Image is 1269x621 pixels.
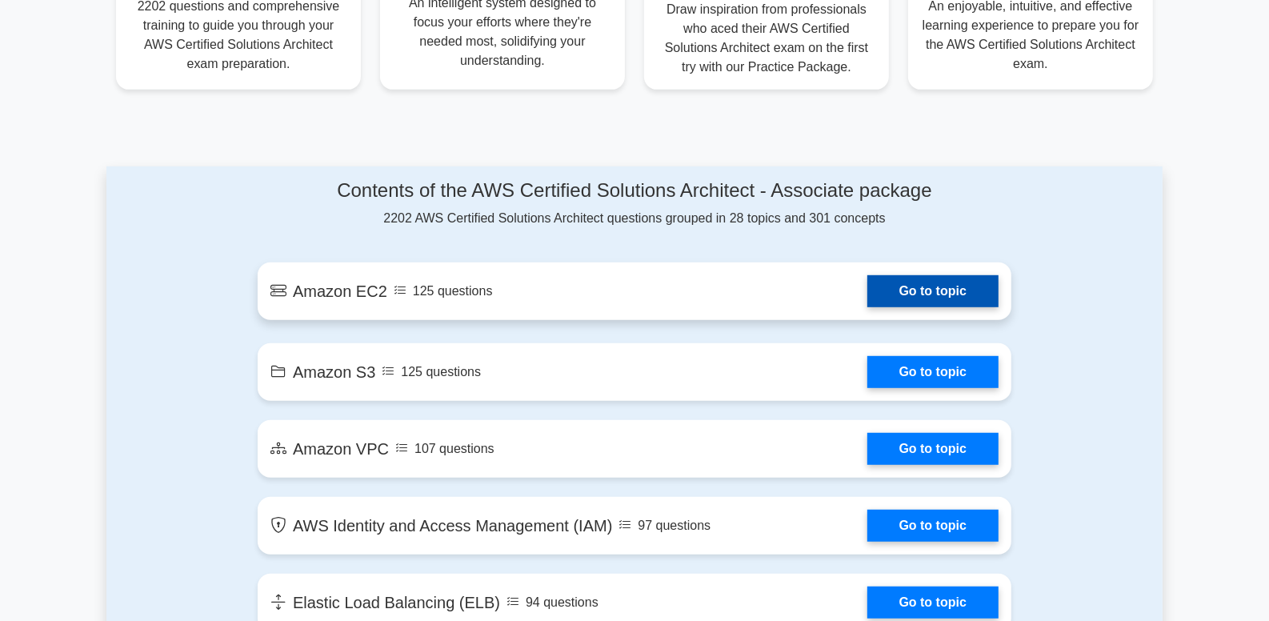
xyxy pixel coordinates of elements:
a: Go to topic [867,587,999,619]
a: Go to topic [867,275,999,307]
h4: Contents of the AWS Certified Solutions Architect - Associate package [258,179,1011,202]
a: Go to topic [867,510,999,542]
a: Go to topic [867,433,999,465]
div: 2202 AWS Certified Solutions Architect questions grouped in 28 topics and 301 concepts [258,179,1011,228]
a: Go to topic [867,356,999,388]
